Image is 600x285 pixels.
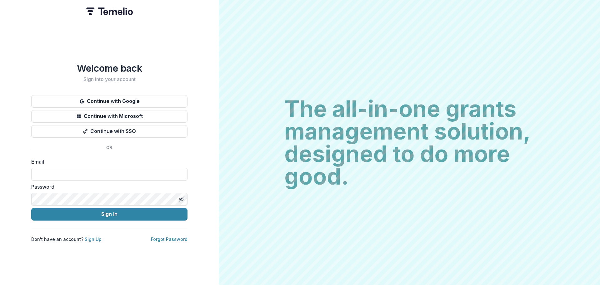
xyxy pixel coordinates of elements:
label: Email [31,158,184,165]
button: Sign In [31,208,187,221]
button: Continue with Microsoft [31,110,187,123]
img: Temelio [86,8,133,15]
label: Password [31,183,184,191]
button: Continue with SSO [31,125,187,138]
button: Continue with Google [31,95,187,108]
h1: Welcome back [31,63,187,74]
p: Don't have an account? [31,236,102,242]
h2: Sign into your account [31,76,187,82]
button: Toggle password visibility [176,194,186,204]
a: Forgot Password [151,237,187,242]
a: Sign Up [85,237,102,242]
